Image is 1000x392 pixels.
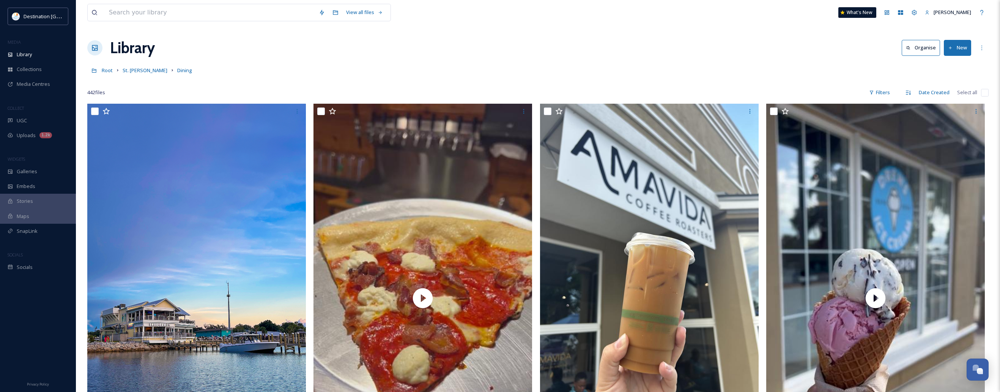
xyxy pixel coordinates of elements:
[105,4,315,21] input: Search your library
[8,39,21,45] span: MEDIA
[921,5,975,20] a: [PERSON_NAME]
[17,81,50,88] span: Media Centres
[8,156,25,162] span: WIDGETS
[17,264,33,271] span: Socials
[17,66,42,73] span: Collections
[17,168,37,175] span: Galleries
[17,213,29,220] span: Maps
[39,132,52,138] div: 1.2k
[838,7,876,18] a: What's New
[87,89,105,96] span: 442 file s
[123,66,167,75] a: St. [PERSON_NAME]
[17,228,38,235] span: SnapLink
[177,67,192,74] span: Dining
[27,379,49,388] a: Privacy Policy
[902,40,940,55] button: Organise
[123,67,167,74] span: St. [PERSON_NAME]
[110,36,155,59] a: Library
[934,9,971,16] span: [PERSON_NAME]
[915,85,953,100] div: Date Created
[17,132,36,139] span: Uploads
[17,183,35,190] span: Embeds
[8,252,23,258] span: SOCIALS
[902,40,944,55] a: Organise
[957,89,977,96] span: Select all
[102,67,113,74] span: Root
[17,198,33,205] span: Stories
[342,5,387,20] a: View all files
[177,66,192,75] a: Dining
[17,51,32,58] span: Library
[944,40,971,55] button: New
[27,382,49,387] span: Privacy Policy
[17,117,27,124] span: UGC
[8,105,24,111] span: COLLECT
[24,13,99,20] span: Destination [GEOGRAPHIC_DATA]
[12,13,20,20] img: download.png
[102,66,113,75] a: Root
[967,359,989,381] button: Open Chat
[865,85,894,100] div: Filters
